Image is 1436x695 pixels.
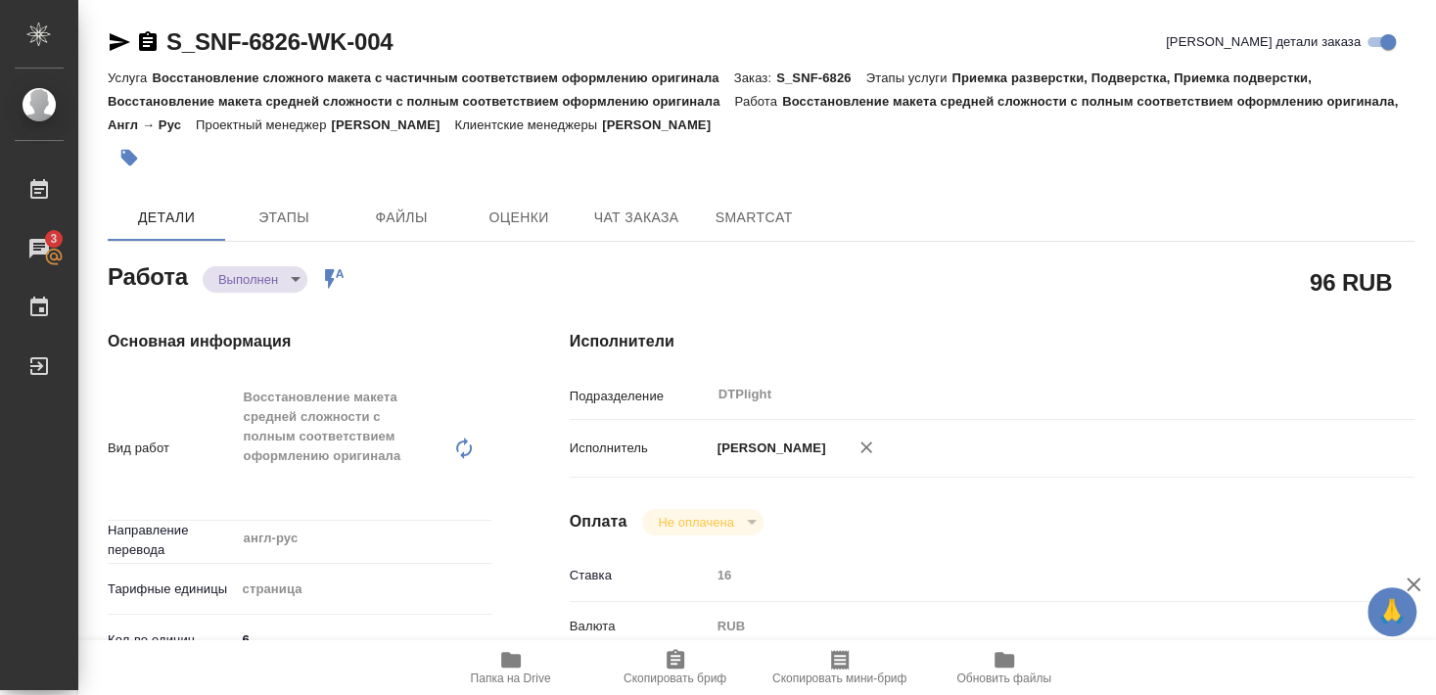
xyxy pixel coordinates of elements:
div: Выполнен [642,509,763,535]
div: страница [236,573,491,606]
div: Выполнен [203,266,307,293]
input: Пустое поле [711,561,1344,589]
p: Клиентские менеджеры [454,117,602,132]
h4: Оплата [570,510,627,533]
span: [PERSON_NAME] детали заказа [1166,32,1361,52]
button: Папка на Drive [429,640,593,695]
span: 🙏 [1375,591,1409,632]
p: [PERSON_NAME] [602,117,725,132]
span: 3 [38,229,69,249]
p: Кол-во единиц [108,630,236,650]
p: Направление перевода [108,521,236,560]
button: Обновить файлы [922,640,1087,695]
a: S_SNF-6826-WK-004 [166,28,393,55]
p: [PERSON_NAME] [711,439,826,458]
p: Подразделение [570,387,711,406]
span: Детали [119,206,213,230]
span: Скопировать мини-бриф [772,672,906,685]
span: SmartCat [707,206,801,230]
button: Удалить исполнителя [845,426,888,469]
span: Обновить файлы [956,672,1051,685]
a: 3 [5,224,73,273]
p: Восстановление сложного макета с частичным соответствием оформлению оригинала [152,70,733,85]
p: S_SNF-6826 [776,70,866,85]
button: Скопировать ссылку [136,30,160,54]
span: Папка на Drive [471,672,551,685]
button: Скопировать бриф [593,640,758,695]
span: Этапы [237,206,331,230]
button: Не оплачена [652,514,739,531]
p: Вид работ [108,439,236,458]
span: Чат заказа [589,206,683,230]
button: Выполнен [212,271,284,288]
p: Услуга [108,70,152,85]
span: Скопировать бриф [624,672,726,685]
span: Оценки [472,206,566,230]
p: Тарифные единицы [108,579,236,599]
button: Скопировать ссылку для ЯМессенджера [108,30,131,54]
div: RUB [711,610,1344,643]
button: Добавить тэг [108,136,151,179]
p: Проектный менеджер [196,117,331,132]
button: 🙏 [1367,587,1416,636]
p: Заказ: [734,70,776,85]
h2: 96 RUB [1310,265,1392,299]
h4: Основная информация [108,330,491,353]
h2: Работа [108,257,188,293]
p: Исполнитель [570,439,711,458]
span: Файлы [354,206,448,230]
button: Скопировать мини-бриф [758,640,922,695]
p: [PERSON_NAME] [331,117,454,132]
p: Ставка [570,566,711,585]
p: Этапы услуги [866,70,952,85]
h4: Исполнители [570,330,1414,353]
p: Валюта [570,617,711,636]
input: ✎ Введи что-нибудь [236,625,491,654]
p: Работа [734,94,782,109]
